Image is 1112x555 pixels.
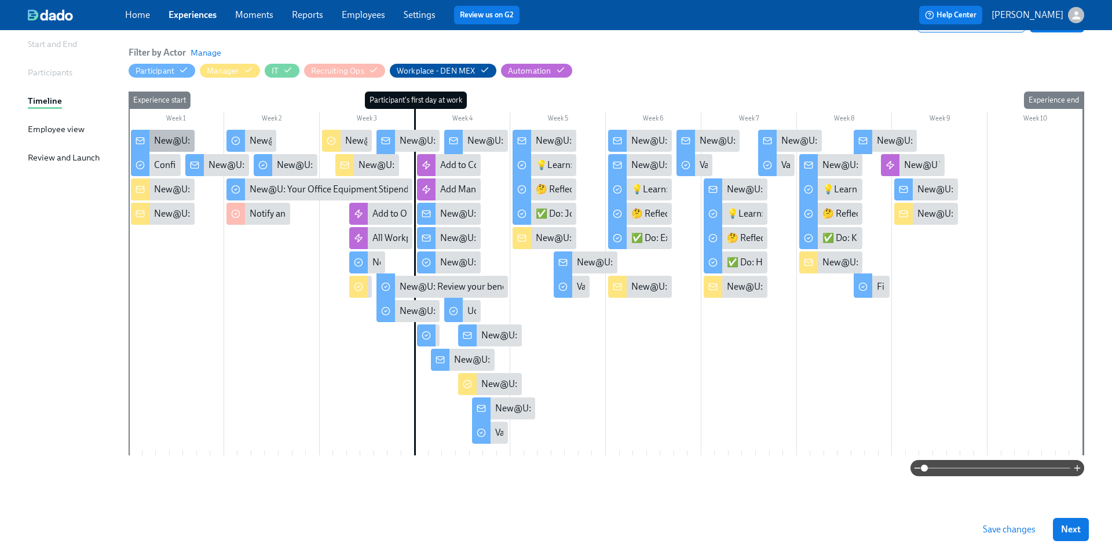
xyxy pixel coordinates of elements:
[131,203,195,225] div: New@U: New Hire IT Set Up
[919,6,982,24] button: Help Center
[727,207,881,220] div: 💡Learn: Purpose Driven Performance
[495,426,619,439] div: Values Reflection: Lead the Way
[536,207,674,220] div: ✅ Do: Join a Community or Event!
[131,178,195,200] div: New@U: Congratulations on your new hire! 👏
[28,38,77,50] div: Start and End
[501,64,572,78] button: Automation
[372,232,470,244] div: All Workplace Welcomes
[700,159,836,171] div: Values Reflection: Act as One Team
[265,64,299,78] button: IT
[481,378,639,390] div: New@U: Hiring Manager Week 1 Survey
[631,232,773,244] div: ✅ Do: Experiment with Prompting!
[400,134,652,147] div: New@U: Get Ready for Your First Day at [GEOGRAPHIC_DATA]!
[704,178,767,200] div: New@U: Welcome to Week 4 — you’re hitting your stride! 💪
[727,232,882,244] div: 🤔 Reflect: How your Work Contributes
[704,203,767,225] div: 💡Learn: Purpose Driven Performance
[704,251,767,273] div: ✅ Do: How I Work & UProps
[608,203,672,225] div: 🤔 Reflect: Using AI at Work
[904,159,1007,171] div: New@U Value Reflections
[440,232,609,244] div: New@U: Welcome from the Benefits Team
[822,207,971,220] div: 🤔 Reflect: What's Still On Your Mind?
[513,130,576,152] div: New@U: Welcome to Week 2 at [GEOGRAPHIC_DATA] - you're off and running!
[513,178,576,200] div: 🤔 Reflect: Belonging at Work
[822,183,932,196] div: 💡Learn: Check-In on Tools
[894,178,958,200] div: New@U: It's Here! Your 5 Week Values Reflection
[513,203,576,225] div: ✅ Do: Join a Community or Event!
[467,305,629,317] div: Udemy New Hire Employer Brand Survey
[28,9,125,21] a: dado
[440,183,565,196] div: Add Managers to Slack Channel
[207,65,239,76] div: Hide Manager
[467,134,613,147] div: New@U: It's Time....For Some Swag!
[606,112,701,127] div: Week 6
[372,207,485,220] div: Add to Onboarding Sessions
[536,134,849,147] div: New@U: Welcome to Week 2 at [GEOGRAPHIC_DATA] - you're off and running!
[359,159,575,171] div: New@U: Your New Hire's First 2 Days - What to Expect!
[191,47,221,59] button: Manage
[320,112,415,127] div: Week 3
[894,203,958,225] div: New@U: It's Here! Your New Hire's 5 Week Values Reflection
[797,112,892,127] div: Week 8
[536,183,654,196] div: 🤔 Reflect: Belonging at Work
[417,203,481,225] div: New@U: Happy First Day!
[349,251,386,273] div: New@U: Your new computer is ready!
[608,276,672,298] div: New@U: Week 3 Onboarding for {{ participant.firstName }} - Udemy AI Tools
[250,183,409,196] div: New@U: Your Office Equipment Stipend
[342,9,385,20] a: Employees
[454,6,520,24] button: Review us on G2
[376,300,440,322] div: New@U: Upload your photo in Workday!
[992,7,1084,23] button: [PERSON_NAME]
[454,353,565,366] div: New@U: Welcome to Day 2!
[417,251,481,273] div: New@U: Reserve Your Office Desk via Envoy
[577,280,727,293] div: Values Reflection: Embody Ownership
[508,65,551,76] div: Hide Automation
[404,9,436,20] a: Settings
[444,300,481,322] div: Udemy New Hire Employer Brand Survey
[925,9,976,21] span: Help Center
[250,207,400,220] div: Notify and perform background check
[292,9,323,20] a: Reports
[129,92,191,109] div: Experience start
[390,64,496,78] button: Workplace - DEN MEX
[854,130,917,152] div: New@U: Final Values Reflection—Never Stop Learning
[987,112,1083,127] div: Week 10
[975,518,1044,541] button: Save changes
[28,123,85,136] div: Employee view
[1024,92,1084,109] div: Experience end
[440,256,614,269] div: New@U: Reserve Your Office Desk via Envoy
[335,154,399,176] div: New@U: Your New Hire's First 2 Days - What to Expect!
[472,397,536,419] div: New@U: Introduction to Weekly Values Reflections
[417,227,481,249] div: New@U: Welcome from the Benefits Team
[608,130,672,152] div: New@U: Lead with Confidence — Let’s Set You Up for Success
[704,276,767,298] div: New@U: Week 4 Onboarding for {{ participant.firstName }} - Connecting Purpose, Performance, and R...
[400,305,561,317] div: New@U: Upload your photo in Workday!
[272,65,279,76] div: Hide IT
[727,256,843,269] div: ✅ Do: How I Work & UProps
[781,134,989,147] div: New@U: Weekly Values Reflection—Relentless Focus
[397,65,475,76] div: Workplace - DEN MEX
[376,276,508,298] div: New@U: Review your benefits
[704,227,767,249] div: 🤔 Reflect: How your Work Contributes
[983,524,1036,535] span: Save changes
[226,130,276,152] div: New@U: Background check completion
[700,134,908,147] div: New@U: Weekly Values Reflection—Act As One Team
[322,130,372,152] div: New@U: Create {{participant.firstName}}'s onboarding plan
[608,154,672,176] div: New@U: Welcome to Udemy Week 3 — you’re finding your rhythm!
[28,66,72,79] div: Participants
[758,130,822,152] div: New@U: Weekly Values Reflection—Relentless Focus
[444,130,508,152] div: New@U: It's Time....For Some Swag!
[277,159,374,171] div: New@U: Workday Tasks
[169,9,217,20] a: Experiences
[458,324,522,346] div: New@U: Turn Yourself into AI Art with Toqan! 🎨
[376,130,440,152] div: New@U: Get Ready for Your First Day at [GEOGRAPHIC_DATA]!
[892,112,987,127] div: Week 9
[799,251,863,273] div: New@U: Week 5 Onboarding for {{ participant.firstName }} - Wrapping Up, for Now!
[440,159,545,171] div: Add to Cohort Slack Group
[799,203,863,225] div: 🤔 Reflect: What's Still On Your Mind?
[460,9,514,21] a: Review us on G2
[209,159,598,171] div: New@U: Perks, Payroll and Benefits [DEMOGRAPHIC_DATA] Employees at [GEOGRAPHIC_DATA]
[799,178,863,200] div: 💡Learn: Check-In on Tools
[226,203,290,225] div: Notify and perform background check
[28,9,73,21] img: dado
